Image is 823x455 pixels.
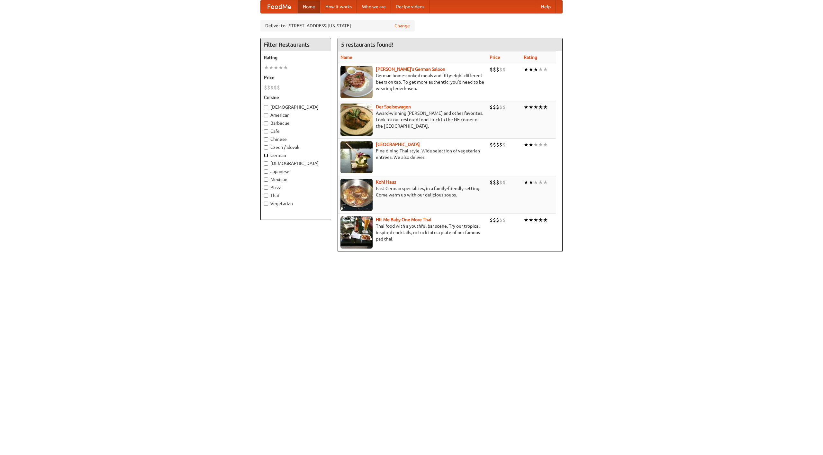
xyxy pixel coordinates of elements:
li: ★ [533,66,538,73]
li: $ [493,216,496,223]
input: Japanese [264,169,268,174]
a: Change [394,23,410,29]
li: ★ [529,179,533,186]
p: Thai food with a youthful bar scene. Try our tropical inspired cocktails, or tuck into a plate of... [340,223,484,242]
a: Hit Me Baby One More Thai [376,217,431,222]
li: $ [490,66,493,73]
li: ★ [543,179,548,186]
label: American [264,112,328,118]
li: $ [264,84,267,91]
p: Fine dining Thai-style. Wide selection of vegetarian entrées. We also deliver. [340,148,484,160]
li: $ [496,104,499,111]
li: $ [496,66,499,73]
li: $ [277,84,280,91]
li: ★ [538,66,543,73]
li: $ [502,216,506,223]
p: German home-cooked meals and fifty-eight different beers on tap. To get more authentic, you'd nee... [340,72,484,92]
label: Czech / Slovak [264,144,328,150]
li: $ [499,179,502,186]
a: [PERSON_NAME]'s German Saloon [376,67,445,72]
label: Thai [264,192,328,199]
input: [DEMOGRAPHIC_DATA] [264,105,268,109]
a: Help [536,0,556,13]
li: $ [502,179,506,186]
li: ★ [538,104,543,111]
li: ★ [269,64,274,71]
li: $ [270,84,274,91]
label: Pizza [264,184,328,191]
li: $ [493,66,496,73]
li: ★ [524,104,529,111]
li: ★ [529,66,533,73]
li: ★ [274,64,278,71]
li: ★ [524,179,529,186]
label: [DEMOGRAPHIC_DATA] [264,160,328,167]
input: Mexican [264,177,268,182]
li: $ [499,141,502,148]
li: $ [274,84,277,91]
a: How it works [320,0,357,13]
li: $ [499,66,502,73]
a: Home [298,0,320,13]
img: esthers.jpg [340,66,373,98]
li: ★ [264,64,269,71]
input: Pizza [264,186,268,190]
label: [DEMOGRAPHIC_DATA] [264,104,328,110]
a: [GEOGRAPHIC_DATA] [376,142,420,147]
li: ★ [538,216,543,223]
li: $ [502,66,506,73]
li: $ [499,216,502,223]
li: ★ [543,141,548,148]
li: $ [496,141,499,148]
li: ★ [543,216,548,223]
a: Recipe videos [391,0,430,13]
h4: Filter Restaurants [261,38,331,51]
input: [DEMOGRAPHIC_DATA] [264,161,268,166]
li: ★ [529,141,533,148]
input: Thai [264,194,268,198]
li: $ [493,141,496,148]
li: $ [493,104,496,111]
li: ★ [524,141,529,148]
input: Barbecue [264,121,268,125]
li: ★ [283,64,288,71]
p: East German specialties, in a family-friendly setting. Come warm up with our delicious soups. [340,185,484,198]
a: Who we are [357,0,391,13]
li: $ [493,179,496,186]
li: $ [490,141,493,148]
label: Cafe [264,128,328,134]
li: ★ [524,66,529,73]
li: $ [502,104,506,111]
input: Cafe [264,129,268,133]
a: Der Speisewagen [376,104,411,109]
p: Award-winning [PERSON_NAME] and other favorites. Look for our restored food truck in the NE corne... [340,110,484,129]
input: German [264,153,268,158]
li: ★ [524,216,529,223]
li: $ [267,84,270,91]
li: $ [496,216,499,223]
li: ★ [543,104,548,111]
label: German [264,152,328,159]
img: babythai.jpg [340,216,373,249]
img: satay.jpg [340,141,373,173]
a: Rating [524,55,537,60]
a: Name [340,55,352,60]
h5: Price [264,74,328,81]
li: $ [499,104,502,111]
input: American [264,113,268,117]
li: $ [490,179,493,186]
img: speisewagen.jpg [340,104,373,136]
ng-pluralize: 5 restaurants found! [341,41,393,48]
input: Vegetarian [264,202,268,206]
li: ★ [543,66,548,73]
input: Chinese [264,137,268,141]
li: ★ [538,141,543,148]
a: Kohl Haus [376,179,396,185]
label: Mexican [264,176,328,183]
h5: Cuisine [264,94,328,101]
li: $ [490,216,493,223]
a: FoodMe [261,0,298,13]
